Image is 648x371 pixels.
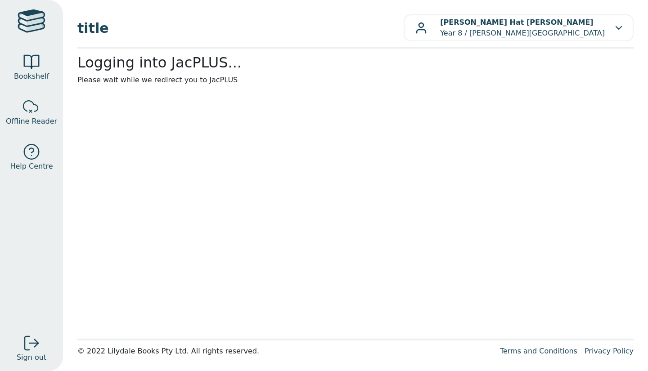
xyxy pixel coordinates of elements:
button: [PERSON_NAME] Hat [PERSON_NAME]Year 8 / [PERSON_NAME][GEOGRAPHIC_DATA] [404,14,634,41]
p: Please wait while we redirect you to JacPLUS [77,75,634,85]
div: © 2022 Lilydale Books Pty Ltd. All rights reserved. [77,346,493,357]
span: Bookshelf [14,71,49,82]
a: Privacy Policy [585,347,634,355]
a: Terms and Conditions [500,347,577,355]
span: Help Centre [10,161,53,172]
span: title [77,18,404,38]
b: [PERSON_NAME] Hat [PERSON_NAME] [440,18,593,27]
h2: Logging into JacPLUS... [77,54,634,71]
p: Year 8 / [PERSON_NAME][GEOGRAPHIC_DATA] [440,17,605,39]
span: Sign out [17,352,46,363]
span: Offline Reader [6,116,57,127]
